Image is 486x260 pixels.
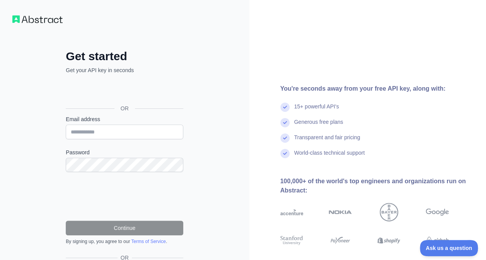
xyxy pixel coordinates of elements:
iframe: Toggle Customer Support [420,240,478,256]
img: stanford university [280,235,304,246]
iframe: Tombol Login dengan Google [62,83,186,100]
iframe: reCAPTCHA [66,181,183,211]
img: nokia [329,203,352,221]
img: check mark [280,133,290,143]
div: 15+ powerful API's [294,103,339,118]
img: shopify [377,235,401,246]
img: Workflow [12,15,63,23]
img: check mark [280,149,290,158]
label: Password [66,149,183,156]
img: accenture [280,203,304,221]
div: 100,000+ of the world's top engineers and organizations run on Abstract: [280,177,474,195]
img: payoneer [329,235,352,246]
button: Continue [66,221,183,235]
div: By signing up, you agree to our . [66,238,183,245]
label: Email address [66,115,183,123]
div: Transparent and fair pricing [294,133,360,149]
img: airbnb [426,235,449,246]
p: Get your API key in seconds [66,66,183,74]
img: check mark [280,118,290,127]
img: check mark [280,103,290,112]
a: Terms of Service [131,239,165,244]
span: OR [114,105,135,112]
h2: Get started [66,49,183,63]
div: Generous free plans [294,118,343,133]
div: You're seconds away from your free API key, along with: [280,84,474,93]
img: google [426,203,449,221]
div: World-class technical support [294,149,365,164]
img: bayer [380,203,398,221]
